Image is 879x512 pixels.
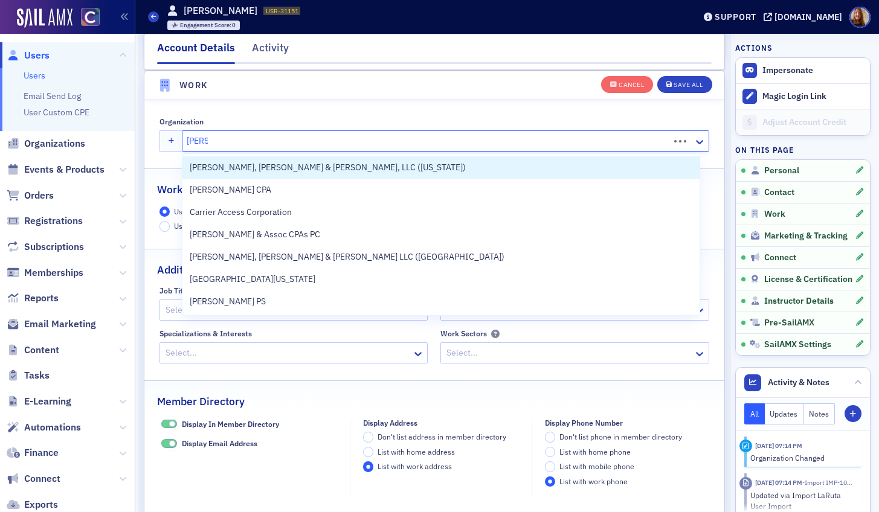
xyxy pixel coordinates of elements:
button: Cancel [601,75,653,92]
div: 0 [180,22,236,29]
a: Registrations [7,214,83,228]
a: Subscriptions [7,240,84,254]
div: Magic Login Link [762,91,864,102]
button: Save All [657,75,712,92]
span: List with home phone [559,447,631,456]
span: Carroll, Janice CPA [190,184,300,196]
a: Organizations [7,137,85,150]
div: Job Title [159,286,190,295]
a: User Custom CPE [24,107,89,118]
span: Use a Different Address [174,221,254,231]
span: Email Marketing [24,318,96,331]
span: Michele R Guidice-Carrozzo PS [190,295,300,308]
span: Users [24,49,50,62]
span: USR-31151 [266,7,298,15]
a: Automations [7,421,81,434]
span: Tasks [24,369,50,382]
a: Orders [7,189,54,202]
a: Events & Products [7,163,105,176]
span: Reports [24,292,59,305]
span: Content [24,344,59,357]
button: [DOMAIN_NAME] [764,13,846,21]
span: License & Certification [764,274,852,285]
span: List with home address [378,447,455,456]
span: Don't list address in member directory [378,432,506,441]
input: Use Organization Address [159,206,170,217]
h2: Additional Details [157,262,244,278]
div: Engagement Score: 0 [167,21,240,30]
a: Exports [7,498,58,511]
span: Connect [24,472,60,485]
img: SailAMX [17,8,72,28]
a: Content [7,344,59,357]
span: Don't list phone in member directory [559,432,682,441]
button: Notes [803,403,835,424]
img: SailAMX [81,8,100,27]
a: Email Marketing [7,318,96,331]
span: Marketing & Tracking [764,231,848,242]
div: Specializations & Interests [159,329,252,338]
h1: [PERSON_NAME] [184,4,257,18]
div: Organization [159,117,204,126]
span: Registrations [24,214,83,228]
span: Carr, Riggs & Ingram LLC (Albuquerque) [190,251,504,263]
div: Display Phone Number [545,418,623,427]
h2: Member Directory [157,394,245,409]
input: Don't list address in member directory [363,432,374,443]
div: Organization Changed [750,452,854,463]
span: Automations [24,421,81,434]
span: List with mobile phone [559,461,634,471]
span: List with work phone [559,476,628,486]
h2: Work Address [157,182,226,197]
a: Reports [7,292,59,305]
a: Connect [7,472,60,485]
span: Engagement Score : [180,21,233,29]
span: SailAMX Settings [764,339,831,350]
a: Tasks [7,369,50,382]
span: Profile [849,7,871,28]
span: Pre-SailAMX [764,318,814,328]
input: List with home address [363,447,374,458]
span: Carroll & Assoc CPAs PC [190,228,320,241]
time: 2/17/2023 07:14 PM [755,441,802,450]
a: View Homepage [72,8,100,28]
span: Carrier Access Corporation [190,206,300,219]
a: Users [7,49,50,62]
div: Account Details [157,40,235,64]
div: Save All [674,82,703,88]
div: Updated via Import LaRuta User Import [750,490,854,512]
a: E-Learning [7,395,71,408]
div: Support [715,11,756,22]
a: Adjust Account Credit [736,109,870,135]
span: Import IMP-1071 [802,478,854,487]
span: Memberships [24,266,83,280]
h4: Work [179,79,208,92]
span: Organizations [24,137,85,150]
div: Work Sectors [440,329,487,338]
span: Finance [24,446,59,459]
input: Don't list phone in member directory [545,432,556,443]
span: List with work address [378,461,452,471]
span: Display In Member Directory [161,420,177,429]
span: Contact [764,187,794,198]
div: Activity [739,440,752,452]
span: Display Email Address [161,439,177,448]
a: Memberships [7,266,83,280]
a: Users [24,70,45,81]
span: Instructor Details [764,296,834,307]
span: E-Learning [24,395,71,408]
div: [DOMAIN_NAME] [774,11,842,22]
div: Imported Activity [739,477,752,490]
h4: Actions [735,42,773,53]
div: Activity [252,40,289,62]
span: Exports [24,498,58,511]
time: 2/17/2023 07:14 PM [755,478,802,487]
div: Display Address [363,418,417,427]
input: List with mobile phone [545,461,556,472]
span: University of West Georgia [190,273,315,286]
input: List with work phone [545,476,556,487]
h4: On this page [735,144,871,155]
span: Events & Products [24,163,105,176]
span: Use Organization Address [174,206,261,216]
